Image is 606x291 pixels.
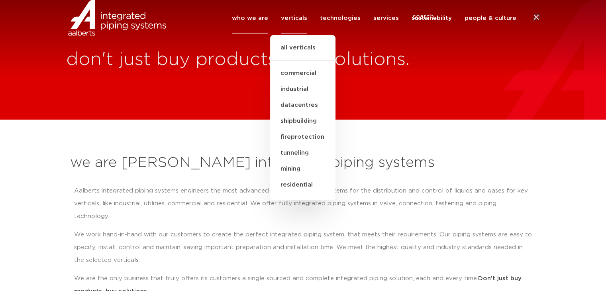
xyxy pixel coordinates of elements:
[270,81,335,97] a: industrial
[270,65,335,81] a: commercial
[270,113,335,129] a: shipbuilding
[232,3,268,33] a: who we are
[270,129,335,145] a: fireprotection
[270,35,335,200] ul: verticals
[270,177,335,193] a: residential
[373,3,399,33] a: services
[270,97,335,113] a: datacentres
[270,161,335,177] a: mining
[465,3,516,33] a: people & culture
[70,153,536,173] h2: we are [PERSON_NAME] integrated piping systems
[74,228,532,267] p: We work hand-in-hand with our customers to create the perfect integrated piping system, that meet...
[74,185,532,223] p: Aalberts integrated piping systems engineers the most advanced integrated piping systems for the ...
[412,3,452,33] a: sustainability
[281,3,307,33] a: verticals
[320,3,361,33] a: technologies
[232,3,516,33] nav: Menu
[270,43,335,61] a: all verticals
[270,145,335,161] a: tunneling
